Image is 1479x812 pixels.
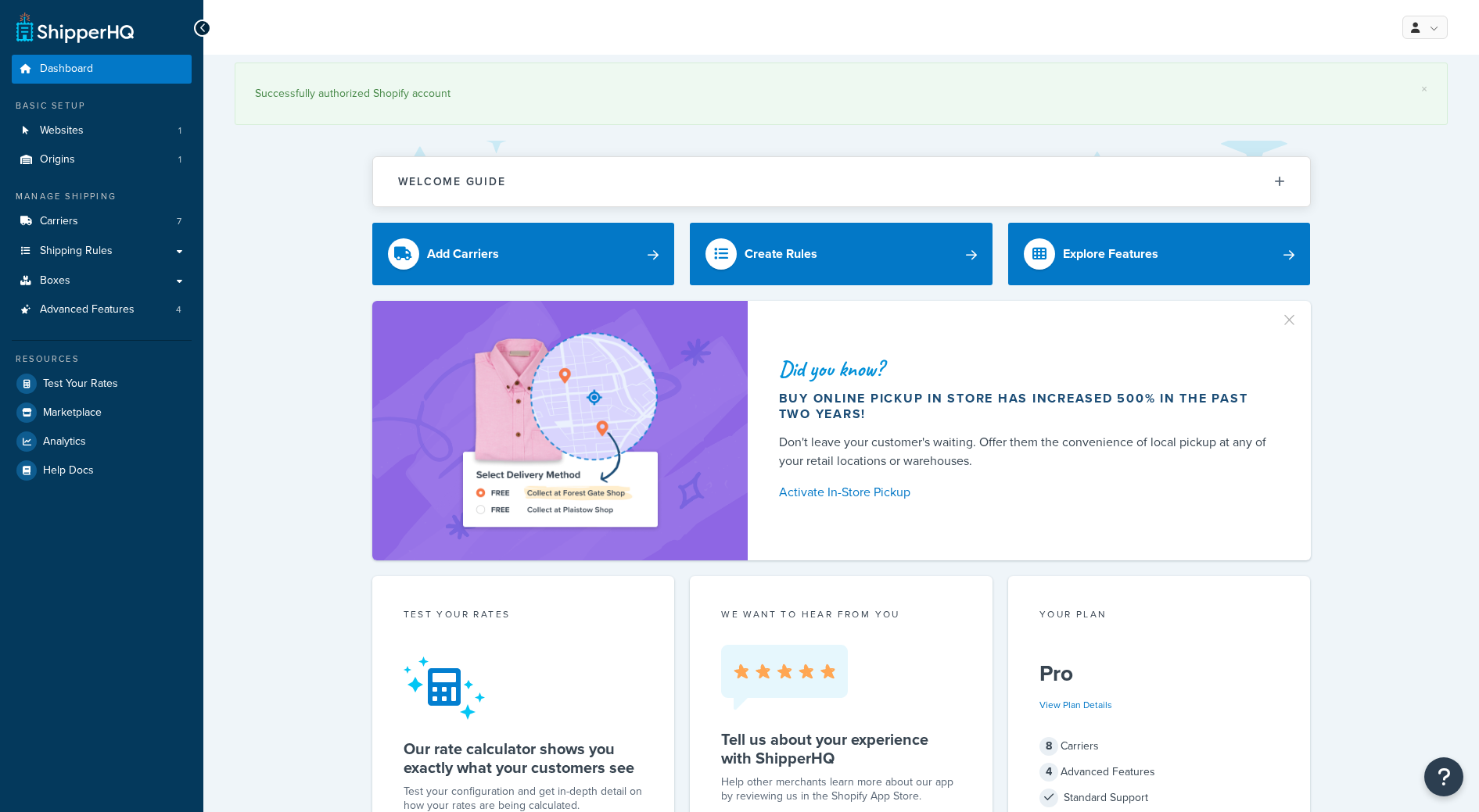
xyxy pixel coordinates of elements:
a: Help Docs [12,456,192,485]
span: 8 [1039,737,1058,756]
span: Websites [40,124,84,138]
a: Shipping Rules [12,237,192,266]
p: Help other merchants learn more about our app by reviewing us in the Shopify App Store. [721,775,961,803]
span: Test Your Rates [43,377,118,391]
div: Carriers [1039,735,1280,757]
button: Welcome Guide [373,157,1310,206]
a: View Plan Details [1039,698,1112,712]
p: we want to hear from you [721,607,961,621]
span: Advanced Features [40,303,135,317]
a: Explore Features [1008,223,1311,285]
a: Marketplace [12,399,192,427]
span: 1 [178,124,181,138]
span: Boxes [40,274,70,288]
a: × [1421,83,1427,95]
div: Create Rules [745,243,817,265]
a: Boxes [12,266,192,295]
h2: Welcome Guide [398,176,506,188]
div: Basic Setup [12,99,192,113]
button: Open Resource Center [1424,757,1463,796]
a: Websites1 [12,116,192,145]
h5: Pro [1039,661,1280,686]
h5: Tell us about your experience with ShipperHQ [721,730,961,767]
span: Analytics [43,435,86,449]
span: Help Docs [43,464,94,478]
span: Carriers [40,215,78,228]
li: Origins [12,145,192,174]
div: Resources [12,352,192,366]
a: Test Your Rates [12,370,192,398]
span: 1 [178,153,181,166]
a: Activate In-Store Pickup [779,481,1273,503]
div: Your Plan [1039,607,1280,625]
div: Advanced Features [1039,761,1280,783]
a: Add Carriers [372,223,675,285]
div: Explore Features [1063,243,1158,265]
a: Advanced Features4 [12,295,192,324]
a: Dashboard [12,55,192,84]
span: Shipping Rules [40,245,113,258]
div: Standard Support [1039,787,1280,809]
div: Don't leave your customer's waiting. Offer them the convenience of local pickup at any of your re... [779,433,1273,470]
div: Did you know? [779,358,1273,380]
li: Carriers [12,207,192,236]
span: Origins [40,153,75,166]
span: Marketplace [43,406,102,420]
div: Successfully authorized Shopify account [255,83,1427,105]
a: Carriers7 [12,207,192,236]
h5: Our rate calculator shows you exactly what your customers see [404,739,644,777]
div: Test your rates [404,607,644,625]
li: Websites [12,116,192,145]
a: Analytics [12,427,192,456]
span: 4 [176,303,181,317]
span: 4 [1039,763,1058,782]
li: Advanced Features [12,295,192,324]
a: Create Rules [690,223,993,285]
div: Buy online pickup in store has increased 500% in the past two years! [779,391,1273,422]
img: ad-shirt-map-b0359fc47e01cab431d101c4b569394f6a03f54285957d908178d52f29eb9668.png [418,324,702,537]
span: Dashboard [40,63,93,76]
span: 7 [177,215,181,228]
div: Manage Shipping [12,190,192,203]
div: Add Carriers [427,243,499,265]
a: Origins1 [12,145,192,174]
